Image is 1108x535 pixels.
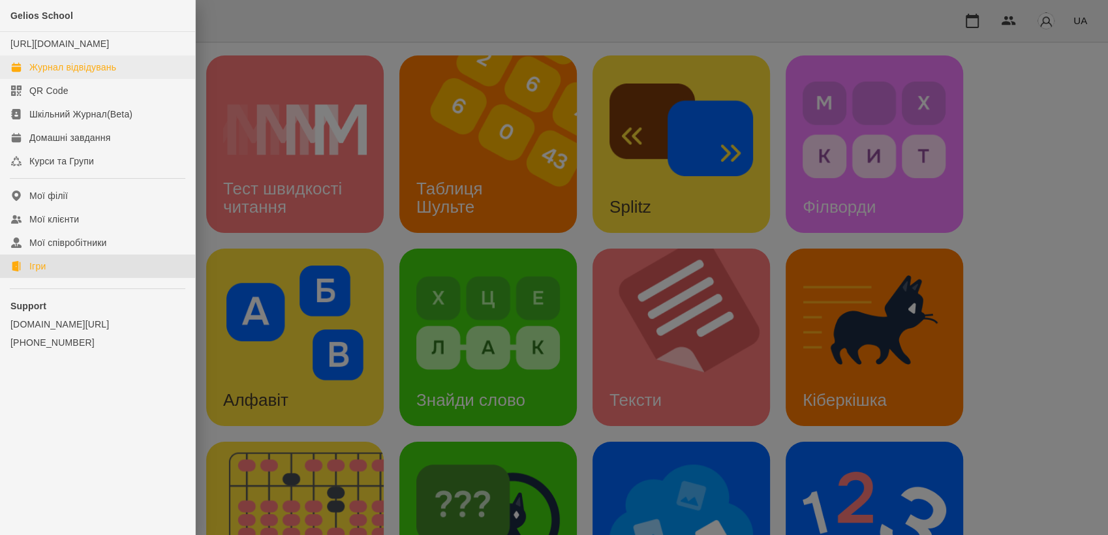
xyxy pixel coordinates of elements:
[10,336,185,349] a: [PHONE_NUMBER]
[29,61,116,74] div: Журнал відвідувань
[10,299,185,313] p: Support
[29,213,79,226] div: Мої клієнти
[10,38,109,49] a: [URL][DOMAIN_NAME]
[29,260,46,273] div: Ігри
[29,108,132,121] div: Шкільний Журнал(Beta)
[29,131,110,144] div: Домашні завдання
[29,189,68,202] div: Мої філії
[29,155,94,168] div: Курси та Групи
[29,84,69,97] div: QR Code
[29,236,107,249] div: Мої співробітники
[10,318,185,331] a: [DOMAIN_NAME][URL]
[10,10,73,21] span: Gelios School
